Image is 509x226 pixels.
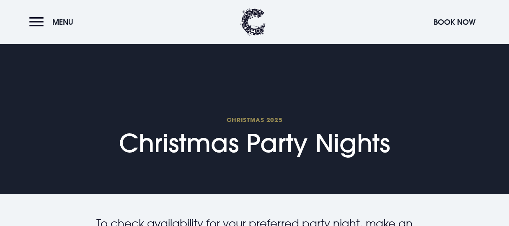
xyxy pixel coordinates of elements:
img: Clandeboye Lodge [240,8,266,36]
span: Christmas 2025 [119,116,390,124]
span: Menu [52,17,73,27]
button: Book Now [429,13,480,31]
h1: Christmas Party Nights [119,116,390,158]
button: Menu [29,13,78,31]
